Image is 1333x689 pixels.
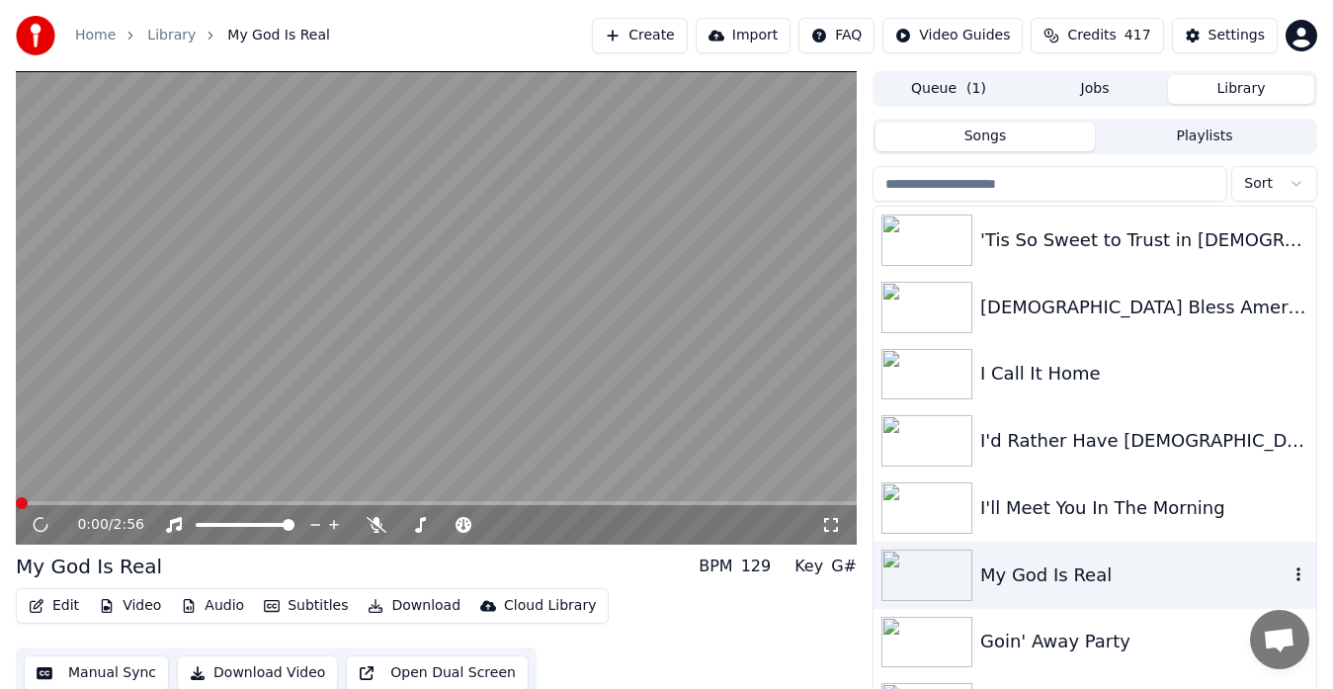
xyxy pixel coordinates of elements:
[794,555,823,578] div: Key
[1022,75,1168,104] button: Jobs
[980,628,1308,655] div: Goin' Away Party
[77,515,108,535] span: 0:00
[114,515,144,535] span: 2:56
[1250,610,1309,669] a: Open chat
[1067,26,1116,45] span: Credits
[875,123,1095,151] button: Songs
[966,79,986,99] span: ( 1 )
[1125,26,1151,45] span: 417
[980,294,1308,321] div: [DEMOGRAPHIC_DATA] Bless America
[173,592,252,620] button: Audio
[504,596,596,616] div: Cloud Library
[831,555,857,578] div: G#
[980,561,1289,589] div: My God Is Real
[980,494,1308,522] div: I'll Meet You In The Morning
[147,26,196,45] a: Library
[1172,18,1278,53] button: Settings
[696,18,791,53] button: Import
[980,427,1308,455] div: I'd Rather Have [DEMOGRAPHIC_DATA]
[1168,75,1314,104] button: Library
[1095,123,1314,151] button: Playlists
[256,592,356,620] button: Subtitles
[77,515,125,535] div: /
[741,555,772,578] div: 129
[227,26,330,45] span: My God Is Real
[1244,174,1273,194] span: Sort
[798,18,875,53] button: FAQ
[16,16,55,55] img: youka
[699,555,732,578] div: BPM
[75,26,116,45] a: Home
[360,592,468,620] button: Download
[980,360,1308,388] div: I Call It Home
[1208,26,1265,45] div: Settings
[980,226,1308,254] div: 'Tis So Sweet to Trust in [DEMOGRAPHIC_DATA]
[882,18,1023,53] button: Video Guides
[592,18,688,53] button: Create
[1031,18,1163,53] button: Credits417
[16,553,162,580] div: My God Is Real
[91,592,169,620] button: Video
[875,75,1022,104] button: Queue
[75,26,330,45] nav: breadcrumb
[21,592,87,620] button: Edit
